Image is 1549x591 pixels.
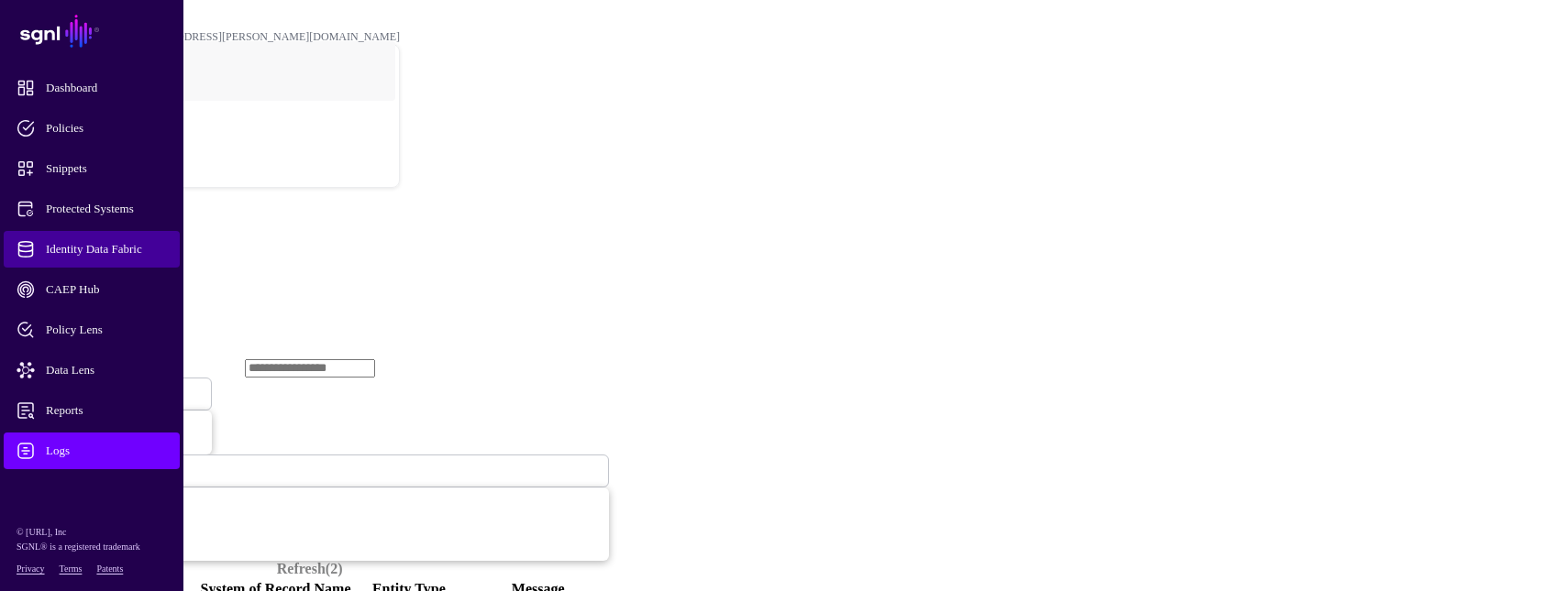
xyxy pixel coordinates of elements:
a: CAEP Hub [4,271,180,308]
a: Logs [4,432,180,469]
span: Reports [17,401,196,420]
a: Policy Lens [4,312,180,348]
span: Policy Lens [17,321,196,339]
a: Snippets [4,150,180,187]
a: Refresh (2) [277,561,343,576]
div: Log out [38,159,399,173]
a: Terms [60,564,83,574]
h2: Logs [7,215,1542,240]
span: CAEP Hub [17,280,196,299]
span: Policies [17,119,196,137]
span: Dashboard [17,79,196,97]
p: SGNL® is a registered trademark [17,540,167,554]
a: Privacy [17,564,45,574]
a: Policies [4,110,180,147]
span: Identity Data Fabric [17,240,196,258]
a: POC [38,95,399,154]
div: [PERSON_NAME][EMAIL_ADDRESS][PERSON_NAME][DOMAIN_NAME] [37,30,400,44]
a: Reports [4,392,180,429]
a: Data Lens [4,352,180,389]
p: © [URL], Inc [17,525,167,540]
span: Snippets [17,159,196,178]
a: Identity Data Fabric [4,231,180,268]
a: Patents [96,564,123,574]
a: SGNL [11,11,172,51]
span: Protected Systems [17,200,196,218]
a: Dashboard [4,70,180,106]
a: Protected Systems [4,191,180,227]
span: Logs [17,442,196,460]
span: Data Lens [17,361,196,379]
a: Admin [4,473,180,509]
